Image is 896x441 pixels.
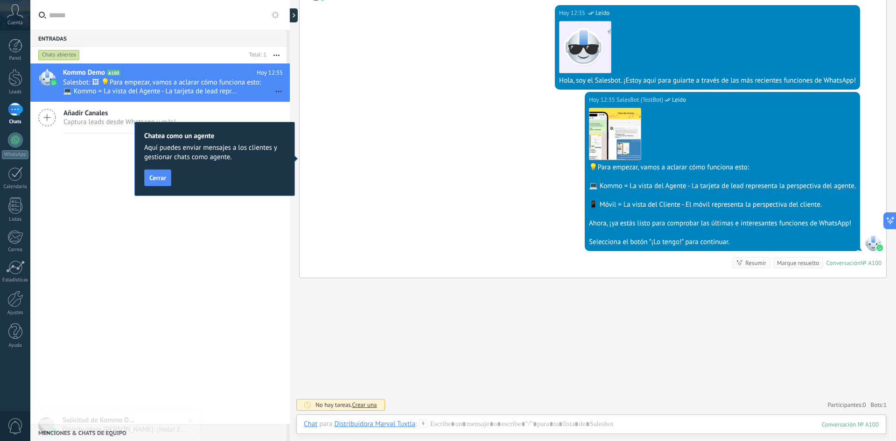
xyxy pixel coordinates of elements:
span: Cerrar [149,175,166,181]
div: Selecciona el botón "¡Lo tengo!" para continuar. [589,238,856,247]
span: Kommo Demo [63,68,105,77]
div: Hoy 12:35 [559,8,587,18]
div: Ajustes [2,310,29,316]
span: 1 [883,401,887,409]
span: Aquí puedes enviar mensajes a los clientes y gestionar chats como agente. [144,143,285,162]
a: Kommo Demo A100 Hoy 12:35 Salesbot: 🖼 💡Para empezar, vamos a aclarar cómo funciona esto: 💻 Kommo ... [30,63,290,102]
div: Hoy 12:35 [589,95,616,105]
div: Leads [2,89,29,95]
span: Captura leads desde Whatsapp y más! [63,118,176,126]
h2: Chatea como un agente [144,132,285,140]
span: Añadir Canales [63,109,176,118]
div: Panel [2,56,29,62]
div: Estadísticas [2,277,29,283]
span: 0 [863,401,866,409]
div: WhatsApp [2,150,28,159]
a: Solicitud de Kommo DemoDistribuidora [PERSON_NAME]: ¡Hola! Estoy listo para probar WhatsApp en Ko... [30,411,200,441]
div: Chats [2,119,29,125]
img: fed69ed8-f377-4d66-a83d-f97d817ef169 [589,108,641,160]
div: Resumir [745,259,766,267]
button: Cerrar [144,169,171,186]
div: No hay tareas. [315,401,377,409]
div: Hola, soy el Salesbot. ¡Estoy aquí para guiarte a través de las más recientes funciones de WhatsApp! [559,76,856,85]
img: close_notification.svg [183,414,197,427]
div: Calendario [2,184,29,190]
button: Más [266,47,287,63]
div: Chats abiertos [38,49,80,61]
span: Crear una [352,401,377,409]
span: Bots: [871,401,887,409]
div: 📱 Móvil = La vista del Cliente - El móvil representa la perspectiva del cliente. [589,200,856,210]
img: waba.svg [50,79,57,86]
div: 💡Para empezar, vamos a aclarar cómo funciona esto: [589,163,856,172]
div: Conversación [826,259,861,267]
span: SalesBot [865,234,882,251]
div: 💻 Kommo = La vista del Agente - La tarjeta de lead representa la perspectiva del agente. [589,182,856,191]
img: 183.png [560,21,611,73]
span: Hoy 12:35 [257,68,283,77]
span: A100 [107,70,120,76]
div: Correo [2,247,29,253]
a: Participantes:0 [827,401,866,409]
div: Ahora, ¡ya estás listo para comprobar las últimas e interesantes funciones de WhatsApp! [589,219,856,228]
span: Cuenta [7,20,23,26]
span: Distribuidora [PERSON_NAME]: ¡Hola! Estoy listo para probar WhatsApp en Kommo. Mi código de verif... [63,425,186,434]
div: Distribuidora Marval Tuxtla [334,420,415,428]
div: Mostrar [288,8,298,22]
span: Solicitud de Kommo Demo [63,416,137,425]
span: SalesBot (TestBot) [616,95,663,105]
div: 100 [822,420,879,428]
div: № A100 [861,259,882,267]
span: Leído [672,95,686,105]
span: : [415,420,417,429]
span: Salesbot: 🖼 💡Para empezar, vamos a aclarar cómo funciona esto: 💻 Kommo = La vista del Agente - La... [63,78,265,96]
span: para [319,420,332,429]
div: Ayuda [2,343,29,349]
span: Leído [595,8,609,18]
img: waba.svg [876,245,883,251]
div: Marque resuelto [777,259,819,267]
div: Total: 1 [245,50,266,60]
img: waba.svg [50,427,56,434]
div: Entradas [30,30,287,47]
div: Listas [2,217,29,223]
